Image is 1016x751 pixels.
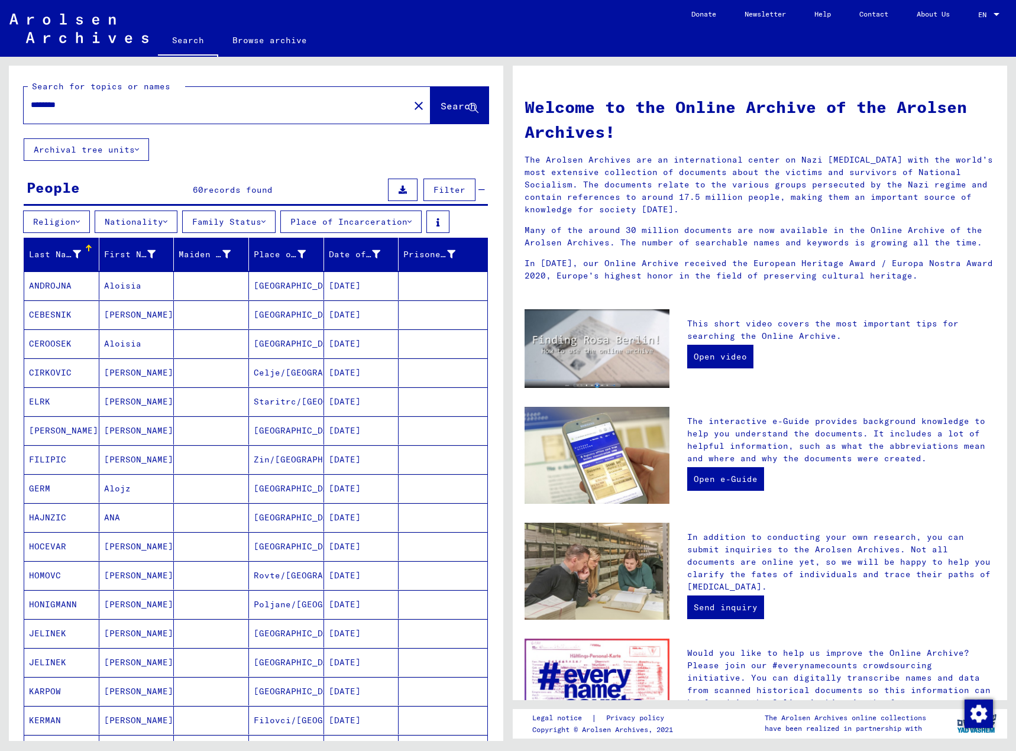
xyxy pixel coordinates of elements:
[525,639,669,742] img: enc.jpg
[324,445,399,474] mat-cell: [DATE]
[203,184,273,195] span: records found
[99,532,174,561] mat-cell: [PERSON_NAME]
[99,238,174,271] mat-header-cell: First Name
[99,677,174,705] mat-cell: [PERSON_NAME]
[104,248,156,261] div: First Name
[324,619,399,648] mat-cell: [DATE]
[249,619,324,648] mat-cell: [GEOGRAPHIC_DATA]
[24,706,99,734] mat-cell: KERMAN
[687,415,995,465] p: The interactive e-Guide provides background knowledge to help you understand the documents. It in...
[24,561,99,590] mat-cell: HOMOVC
[24,590,99,619] mat-cell: HONIGMANN
[324,561,399,590] mat-cell: [DATE]
[99,445,174,474] mat-cell: [PERSON_NAME]
[407,93,431,117] button: Clear
[249,238,324,271] mat-header-cell: Place of Birth
[249,416,324,445] mat-cell: [GEOGRAPHIC_DATA]
[249,503,324,532] mat-cell: [GEOGRAPHIC_DATA]
[324,358,399,387] mat-cell: [DATE]
[687,595,764,619] a: Send inquiry
[23,211,90,233] button: Religion
[329,248,381,261] div: Date of Birth
[24,138,149,161] button: Archival tree units
[525,257,995,282] p: In [DATE], our Online Archive received the European Heritage Award / Europa Nostra Award 2020, Eu...
[324,387,399,416] mat-cell: [DATE]
[32,81,170,92] mat-label: Search for topics or names
[24,416,99,445] mat-cell: [PERSON_NAME]
[687,345,753,368] a: Open video
[532,712,591,724] a: Legal notice
[532,712,678,724] div: |
[99,387,174,416] mat-cell: [PERSON_NAME]
[324,677,399,705] mat-cell: [DATE]
[412,99,426,113] mat-icon: close
[27,177,80,198] div: People
[403,248,455,261] div: Prisoner #
[193,184,203,195] span: 60
[24,532,99,561] mat-cell: HOCEVAR
[765,723,926,734] p: have been realized in partnership with
[29,248,81,261] div: Last Name
[254,245,323,264] div: Place of Birth
[280,211,422,233] button: Place of Incarceration
[687,318,995,342] p: This short video covers the most important tips for searching the Online Archive.
[324,648,399,676] mat-cell: [DATE]
[249,706,324,734] mat-cell: Filovci/[GEOGRAPHIC_DATA]
[525,523,669,620] img: inquiries.jpg
[29,245,99,264] div: Last Name
[99,358,174,387] mat-cell: [PERSON_NAME]
[99,503,174,532] mat-cell: ANA
[324,503,399,532] mat-cell: [DATE]
[441,100,476,112] span: Search
[24,358,99,387] mat-cell: CIRKOVIC
[249,561,324,590] mat-cell: Rovte/[GEOGRAPHIC_DATA]
[765,713,926,723] p: The Arolsen Archives online collections
[433,184,465,195] span: Filter
[532,724,678,735] p: Copyright © Arolsen Archives, 2021
[525,95,995,144] h1: Welcome to the Online Archive of the Arolsen Archives!
[431,87,488,124] button: Search
[324,706,399,734] mat-cell: [DATE]
[403,245,473,264] div: Prisoner #
[99,706,174,734] mat-cell: [PERSON_NAME]
[24,619,99,648] mat-cell: JELINEK
[329,245,399,264] div: Date of Birth
[104,245,174,264] div: First Name
[24,238,99,271] mat-header-cell: Last Name
[99,648,174,676] mat-cell: [PERSON_NAME]
[399,238,487,271] mat-header-cell: Prisoner #
[324,416,399,445] mat-cell: [DATE]
[525,407,669,504] img: eguide.jpg
[687,531,995,593] p: In addition to conducting your own research, you can submit inquiries to the Arolsen Archives. No...
[99,619,174,648] mat-cell: [PERSON_NAME]
[249,271,324,300] mat-cell: [GEOGRAPHIC_DATA]
[249,329,324,358] mat-cell: [GEOGRAPHIC_DATA]
[24,271,99,300] mat-cell: ANDROJNA
[99,561,174,590] mat-cell: [PERSON_NAME]
[99,590,174,619] mat-cell: [PERSON_NAME]
[964,699,992,727] div: Change consent
[597,712,678,724] a: Privacy policy
[249,677,324,705] mat-cell: [GEOGRAPHIC_DATA]
[174,238,249,271] mat-header-cell: Maiden Name
[525,309,669,388] img: video.jpg
[95,211,177,233] button: Nationality
[324,329,399,358] mat-cell: [DATE]
[249,358,324,387] mat-cell: Celje/[GEOGRAPHIC_DATA]
[24,648,99,676] mat-cell: JELINEK
[24,300,99,329] mat-cell: CEBESNIK
[249,300,324,329] mat-cell: [GEOGRAPHIC_DATA]
[24,329,99,358] mat-cell: CEROOSEK
[9,14,148,43] img: Arolsen_neg.svg
[525,154,995,216] p: The Arolsen Archives are an international center on Nazi [MEDICAL_DATA] with the world’s most ext...
[218,26,321,54] a: Browse archive
[978,10,986,19] mat-select-trigger: EN
[24,474,99,503] mat-cell: GERM
[24,503,99,532] mat-cell: HAJNZIC
[158,26,218,57] a: Search
[99,300,174,329] mat-cell: [PERSON_NAME]
[254,248,306,261] div: Place of Birth
[687,647,995,709] p: Would you like to help us improve the Online Archive? Please join our #everynamecounts crowdsourc...
[249,648,324,676] mat-cell: [GEOGRAPHIC_DATA]
[525,224,995,249] p: Many of the around 30 million documents are now available in the Online Archive of the Arolsen Ar...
